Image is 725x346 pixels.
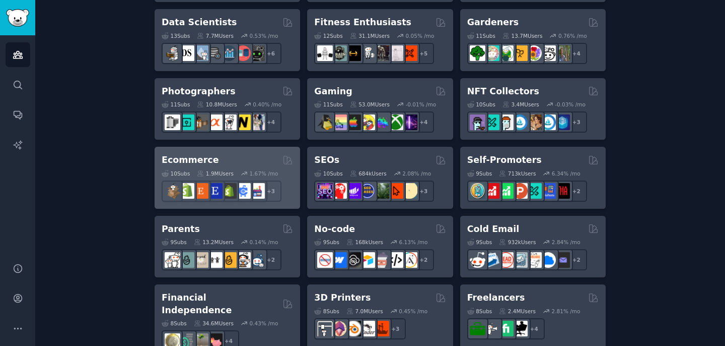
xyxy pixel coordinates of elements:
[235,114,251,130] img: Nikon
[467,32,495,39] div: 11 Sub s
[413,181,434,202] div: + 3
[467,292,525,304] h2: Freelancers
[235,183,251,199] img: ecommercemarketing
[566,249,587,270] div: + 2
[345,183,361,199] img: seogrowth
[554,252,570,268] img: EmailOutreach
[250,170,278,177] div: 1.67 % /mo
[484,183,499,199] img: youtubepromotion
[331,114,347,130] img: CozyGamers
[179,45,194,61] img: datascience
[235,252,251,268] img: parentsofmultiples
[470,252,485,268] img: sales
[317,321,333,336] img: 3Dprinting
[221,114,237,130] img: canon
[165,252,180,268] img: daddit
[250,320,278,327] div: 0.43 % /mo
[388,45,403,61] img: physicaltherapy
[345,114,361,130] img: macgaming
[314,85,352,98] h2: Gaming
[566,43,587,64] div: + 4
[331,183,347,199] img: TechSEO
[526,252,542,268] img: b2b_sales
[566,181,587,202] div: + 2
[221,45,237,61] img: analytics
[317,183,333,199] img: SEO_Digital_Marketing
[359,45,375,61] img: weightroom
[346,239,383,246] div: 168k Users
[179,183,194,199] img: shopify
[345,321,361,336] img: blender
[162,292,279,316] h2: Financial Independence
[193,183,208,199] img: Etsy
[179,114,194,130] img: streetphotography
[512,321,528,336] img: Freelancers
[317,45,333,61] img: GYM
[179,252,194,268] img: SingleParents
[566,111,587,133] div: + 3
[253,101,281,108] div: 0.40 % /mo
[467,154,542,166] h2: Self-Promoters
[314,223,355,236] h2: No-code
[162,239,187,246] div: 9 Sub s
[399,239,428,246] div: 6.13 % /mo
[250,32,278,39] div: 0.53 % /mo
[374,321,389,336] img: FixMyPrint
[554,114,570,130] img: DigitalItems
[207,183,223,199] img: EtsySellers
[502,101,539,108] div: 3.4M Users
[388,252,403,268] img: NoCodeMovement
[345,252,361,268] img: NoCodeSaaS
[314,308,339,315] div: 8 Sub s
[207,252,223,268] img: toddlers
[165,45,180,61] img: MachineLearning
[260,181,281,202] div: + 3
[374,252,389,268] img: nocodelowcode
[207,114,223,130] img: SonyAlpha
[526,45,542,61] img: flowers
[162,16,237,29] h2: Data Scientists
[162,320,187,327] div: 8 Sub s
[502,32,542,39] div: 13.7M Users
[374,183,389,199] img: Local_SEO
[314,16,411,29] h2: Fitness Enthusiasts
[470,114,485,130] img: NFTExchange
[165,114,180,130] img: analog
[197,101,237,108] div: 10.8M Users
[406,32,434,39] div: 0.05 % /mo
[470,183,485,199] img: AppIdeas
[350,101,390,108] div: 53.0M Users
[388,183,403,199] img: GoogleSearchConsole
[402,170,431,177] div: 2.08 % /mo
[467,16,519,29] h2: Gardeners
[162,154,219,166] h2: Ecommerce
[498,45,514,61] img: SavageGarden
[314,32,342,39] div: 12 Sub s
[499,239,536,246] div: 932k Users
[498,183,514,199] img: selfpromotion
[194,320,234,327] div: 34.6M Users
[165,183,180,199] img: dropship
[524,318,545,339] div: + 4
[526,183,542,199] img: alphaandbetausers
[512,45,528,61] img: GardeningUK
[413,249,434,270] div: + 2
[406,101,437,108] div: -0.01 % /mo
[484,321,499,336] img: freelance_forhire
[399,308,427,315] div: 0.45 % /mo
[554,183,570,199] img: TestMyApp
[498,252,514,268] img: LeadGeneration
[540,114,556,130] img: OpenseaMarket
[359,252,375,268] img: Airtable
[331,321,347,336] img: 3Dmodeling
[193,114,208,130] img: AnalogCommunity
[6,9,29,27] img: GummySearch logo
[193,252,208,268] img: beyondthebump
[331,252,347,268] img: webflow
[526,114,542,130] img: CryptoArt
[467,170,492,177] div: 9 Sub s
[413,111,434,133] div: + 4
[359,321,375,336] img: ender3
[194,239,234,246] div: 13.2M Users
[402,252,417,268] img: Adalo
